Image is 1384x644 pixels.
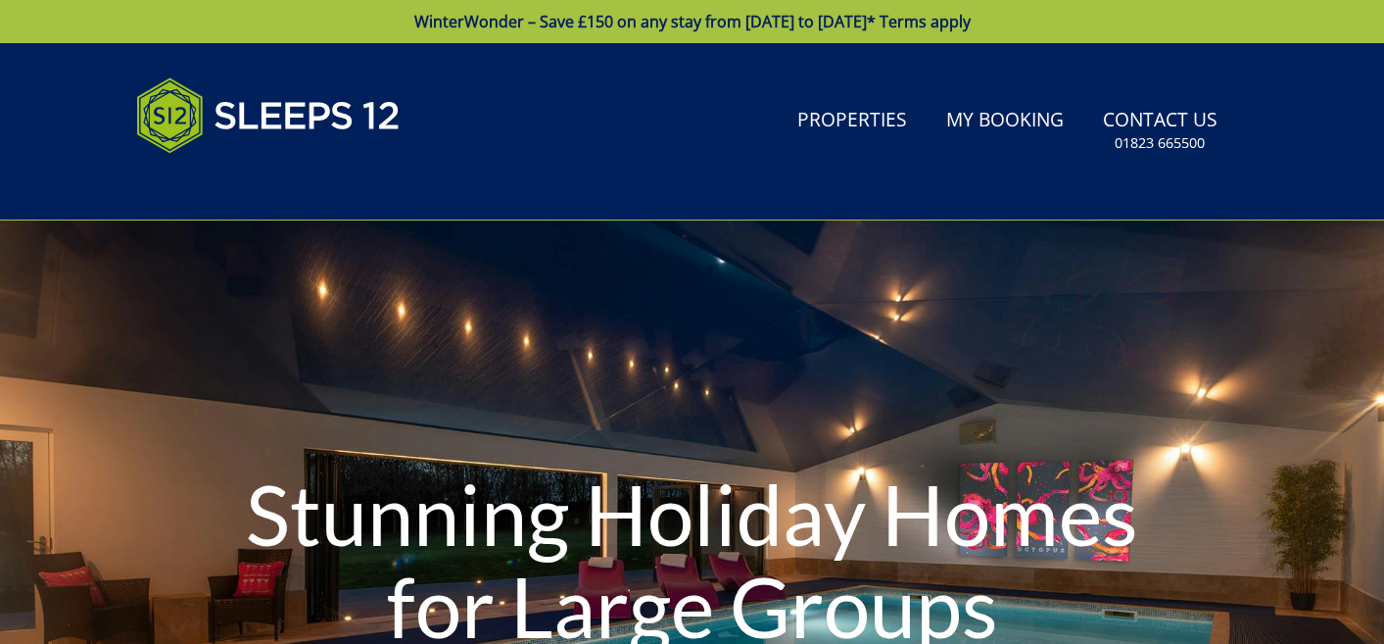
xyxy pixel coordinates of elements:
a: Contact Us01823 665500 [1095,99,1225,163]
small: 01823 665500 [1115,133,1205,153]
a: My Booking [938,99,1072,143]
iframe: Customer reviews powered by Trustpilot [126,176,332,193]
a: Properties [789,99,915,143]
img: Sleeps 12 [136,67,401,165]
